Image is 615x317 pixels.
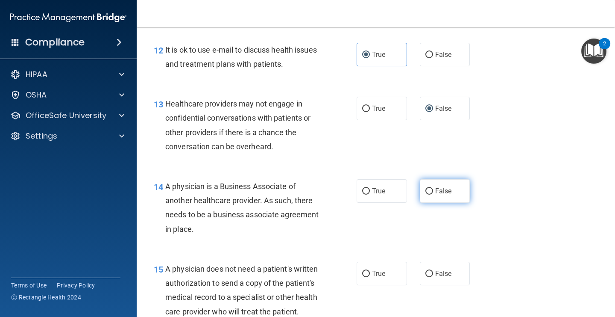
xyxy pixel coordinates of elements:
p: OSHA [26,90,47,100]
span: A physician is a Business Associate of another healthcare provider. As such, there needs to be a ... [165,182,319,234]
span: 12 [154,45,163,56]
iframe: Drift Widget Chat Controller [467,256,605,290]
span: True [372,104,385,113]
input: True [362,271,370,277]
span: 13 [154,99,163,110]
img: PMB logo [10,9,126,26]
button: Open Resource Center, 2 new notifications [581,39,606,64]
a: HIPAA [10,69,124,80]
span: A physician does not need a patient's written authorization to send a copy of the patient's medic... [165,264,318,316]
input: True [362,188,370,195]
p: HIPAA [26,69,47,80]
div: 2 [603,44,606,55]
p: OfficeSafe University [26,110,106,121]
span: True [372,187,385,195]
input: False [425,271,433,277]
span: It is ok to use e-mail to discuss health issues and treatment plans with patients. [165,45,317,68]
a: Privacy Policy [57,281,95,290]
p: Settings [26,131,57,141]
span: 15 [154,264,163,275]
span: True [372,50,385,59]
span: False [435,187,452,195]
a: OfficeSafe University [10,110,124,121]
span: True [372,270,385,278]
span: Ⓒ Rectangle Health 2024 [11,293,81,302]
h4: Compliance [25,36,85,48]
input: False [425,188,433,195]
input: False [425,52,433,58]
span: 14 [154,182,163,192]
input: False [425,106,433,112]
a: Terms of Use [11,281,47,290]
span: False [435,270,452,278]
span: Healthcare providers may not engage in confidential conversations with patients or other provider... [165,99,310,151]
span: False [435,104,452,113]
span: False [435,50,452,59]
a: OSHA [10,90,124,100]
input: True [362,106,370,112]
input: True [362,52,370,58]
a: Settings [10,131,124,141]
